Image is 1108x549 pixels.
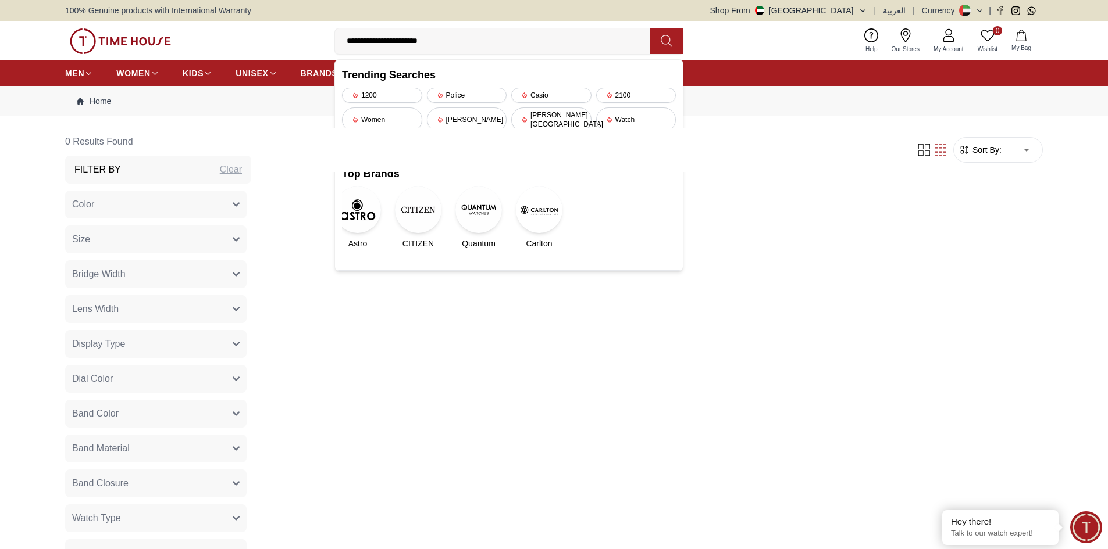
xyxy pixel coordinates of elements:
button: Watch Type [65,504,247,532]
div: 2100 [596,88,676,103]
span: UNISEX [236,67,268,79]
span: Our Stores [887,45,924,53]
span: Band Closure [72,476,129,490]
button: Display Type [65,330,247,358]
span: BRANDS [301,67,338,79]
span: Band Color [72,407,119,421]
a: UNISEX [236,63,277,84]
a: CarltonCarlton [523,186,555,249]
a: QuantumQuantum [463,186,494,249]
span: Bridge Width [72,267,126,281]
span: My Bag [1007,44,1036,52]
button: Band Color [65,400,247,428]
div: Watch [596,107,676,132]
a: Our Stores [885,26,927,56]
button: Sort By: [959,144,1002,156]
button: My Bag [1004,27,1038,55]
h3: Filter By [74,163,121,177]
span: Wishlist [973,45,1002,53]
span: My Account [929,45,968,53]
button: Band Closure [65,469,247,497]
div: 1200 [342,88,422,103]
div: [PERSON_NAME][GEOGRAPHIC_DATA] [511,107,592,132]
span: Sort By: [970,144,1002,156]
a: Instagram [1011,6,1020,15]
span: Color [72,198,94,211]
span: Quantum [462,238,496,249]
span: 100% Genuine products with International Warranty [65,5,251,16]
span: WOMEN [116,67,151,79]
div: Women [342,107,422,132]
img: United Arab Emirates [755,6,764,15]
a: Facebook [996,6,1004,15]
button: العربية [883,5,906,16]
a: WOMEN [116,63,159,84]
img: CITIZEN [395,186,441,233]
a: 0Wishlist [971,26,1004,56]
button: Dial Color [65,365,247,393]
span: | [874,5,877,16]
img: ... [70,28,171,54]
button: Band Material [65,435,247,462]
button: Lens Width [65,295,247,323]
a: Help [858,26,885,56]
a: Home [77,95,111,107]
span: Help [861,45,882,53]
span: Band Material [72,442,130,455]
button: Shop From[GEOGRAPHIC_DATA] [710,5,867,16]
h2: Top Brands [342,166,676,182]
a: KIDS [183,63,212,84]
a: BRANDS [301,63,338,84]
h6: 0 Results Found [65,128,251,156]
a: AstroAstro [342,186,373,249]
div: Currency [922,5,960,16]
span: Astro [348,238,368,249]
div: Clear [220,163,242,177]
div: Hey there! [951,516,1050,528]
div: [PERSON_NAME] [427,107,507,132]
button: Size [65,225,247,253]
span: KIDS [183,67,204,79]
div: Police [427,88,507,103]
a: CITIZENCITIZEN [402,186,434,249]
span: MEN [65,67,84,79]
h2: Trending Searches [342,67,676,83]
span: Carlton [526,238,552,249]
span: 0 [993,26,1002,35]
button: Color [65,191,247,218]
div: Chat Widget [1070,511,1102,543]
p: Talk to our watch expert! [951,529,1050,539]
span: CITIZEN [402,238,434,249]
button: Bridge Width [65,260,247,288]
a: MEN [65,63,93,84]
img: Carlton [516,186,562,233]
span: | [913,5,915,16]
span: Dial Color [72,372,113,386]
span: | [989,5,991,16]
span: Lens Width [72,302,119,316]
span: Display Type [72,337,125,351]
span: Size [72,232,90,246]
nav: Breadcrumb [65,86,1043,116]
img: Quantum [455,186,502,233]
div: Casio [511,88,592,103]
img: Astro [334,186,381,233]
a: Whatsapp [1027,6,1036,15]
span: Watch Type [72,511,121,525]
